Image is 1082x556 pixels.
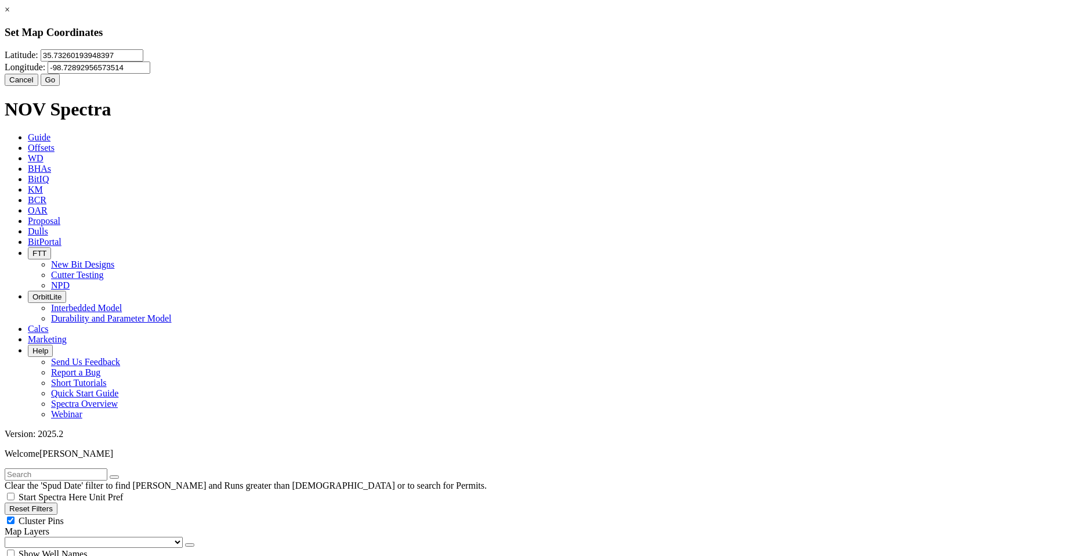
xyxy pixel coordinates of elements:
[5,99,1077,120] h1: NOV Spectra
[5,429,1077,439] div: Version: 2025.2
[51,357,120,367] a: Send Us Feedback
[32,346,48,355] span: Help
[28,334,67,344] span: Marketing
[5,74,38,86] button: Cancel
[5,468,107,481] input: Search
[19,492,86,502] span: Start Spectra Here
[39,449,113,458] span: [PERSON_NAME]
[5,526,49,536] span: Map Layers
[51,388,118,398] a: Quick Start Guide
[19,516,64,526] span: Cluster Pins
[28,143,55,153] span: Offsets
[28,185,43,194] span: KM
[51,280,70,290] a: NPD
[5,50,38,60] label: Latitude:
[28,174,49,184] span: BitIQ
[51,303,122,313] a: Interbedded Model
[89,492,123,502] span: Unit Pref
[51,367,100,377] a: Report a Bug
[51,313,172,323] a: Durability and Parameter Model
[51,259,114,269] a: New Bit Designs
[51,270,104,280] a: Cutter Testing
[28,132,50,142] span: Guide
[28,237,61,247] span: BitPortal
[28,324,49,334] span: Calcs
[51,378,107,388] a: Short Tutorials
[28,164,51,174] span: BHAs
[5,5,10,15] a: ×
[28,226,48,236] span: Dulls
[28,216,60,226] span: Proposal
[5,26,1077,39] h3: Set Map Coordinates
[5,503,57,515] button: Reset Filters
[5,62,45,72] label: Longitude:
[32,249,46,258] span: FTT
[5,481,487,490] span: Clear the 'Spud Date' filter to find [PERSON_NAME] and Runs greater than [DEMOGRAPHIC_DATA] or to...
[41,74,60,86] button: Go
[28,153,44,163] span: WD
[5,449,1077,459] p: Welcome
[28,205,48,215] span: OAR
[51,399,118,409] a: Spectra Overview
[32,293,61,301] span: OrbitLite
[28,195,46,205] span: BCR
[51,409,82,419] a: Webinar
